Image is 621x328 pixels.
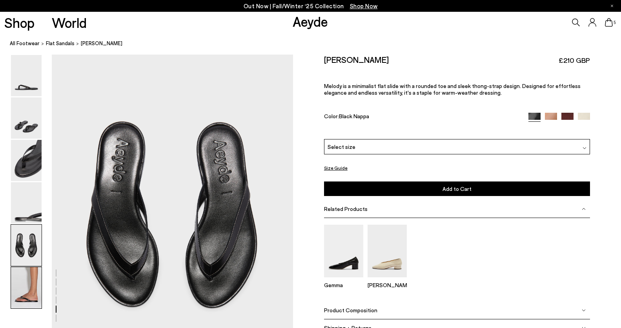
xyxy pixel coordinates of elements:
img: Melody Leather Thong Sandal - Image 1 [11,55,42,96]
span: Add to Cart [443,185,472,192]
img: Melody Leather Thong Sandal - Image 4 [11,182,42,224]
span: [PERSON_NAME] [81,39,122,48]
img: Melody Leather Thong Sandal - Image 6 [11,267,42,308]
a: All Footwear [10,39,40,48]
p: Gemma [324,282,363,288]
button: Add to Cart [324,181,590,196]
span: Related Products [324,205,368,212]
p: [PERSON_NAME] [368,282,407,288]
button: Size Guide [324,163,348,173]
span: Black Nappa [339,113,369,119]
a: Shop [4,16,35,29]
span: flat sandals [46,40,75,46]
a: Aeyde [293,13,328,29]
img: Melody Leather Thong Sandal - Image 5 [11,225,42,266]
span: Melody is a minimalist flat slide with a rounded toe and sleek thong-strap design. Designed for e... [324,82,581,96]
img: Melody Leather Thong Sandal - Image 2 [11,97,42,139]
span: £210 GBP [559,55,590,65]
a: 5 [605,18,613,27]
img: Gemma Block Heel Pumps [324,225,363,277]
img: svg%3E [583,146,586,150]
a: Delia Low-Heeled Ballet Pumps [PERSON_NAME] [368,272,407,288]
img: Delia Low-Heeled Ballet Pumps [368,225,407,277]
span: 5 [613,20,617,25]
a: World [52,16,87,29]
img: svg%3E [582,207,586,211]
span: Product Composition [324,307,377,313]
img: svg%3E [582,308,586,312]
a: flat sandals [46,39,75,48]
p: Out Now | Fall/Winter ‘25 Collection [244,1,378,11]
span: Navigate to /collections/new-in [350,2,378,9]
div: Color: [324,113,520,122]
h2: [PERSON_NAME] [324,55,389,64]
span: Select size [328,143,355,151]
nav: breadcrumb [10,33,621,55]
img: Melody Leather Thong Sandal - Image 3 [11,140,42,181]
a: Gemma Block Heel Pumps Gemma [324,272,363,288]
